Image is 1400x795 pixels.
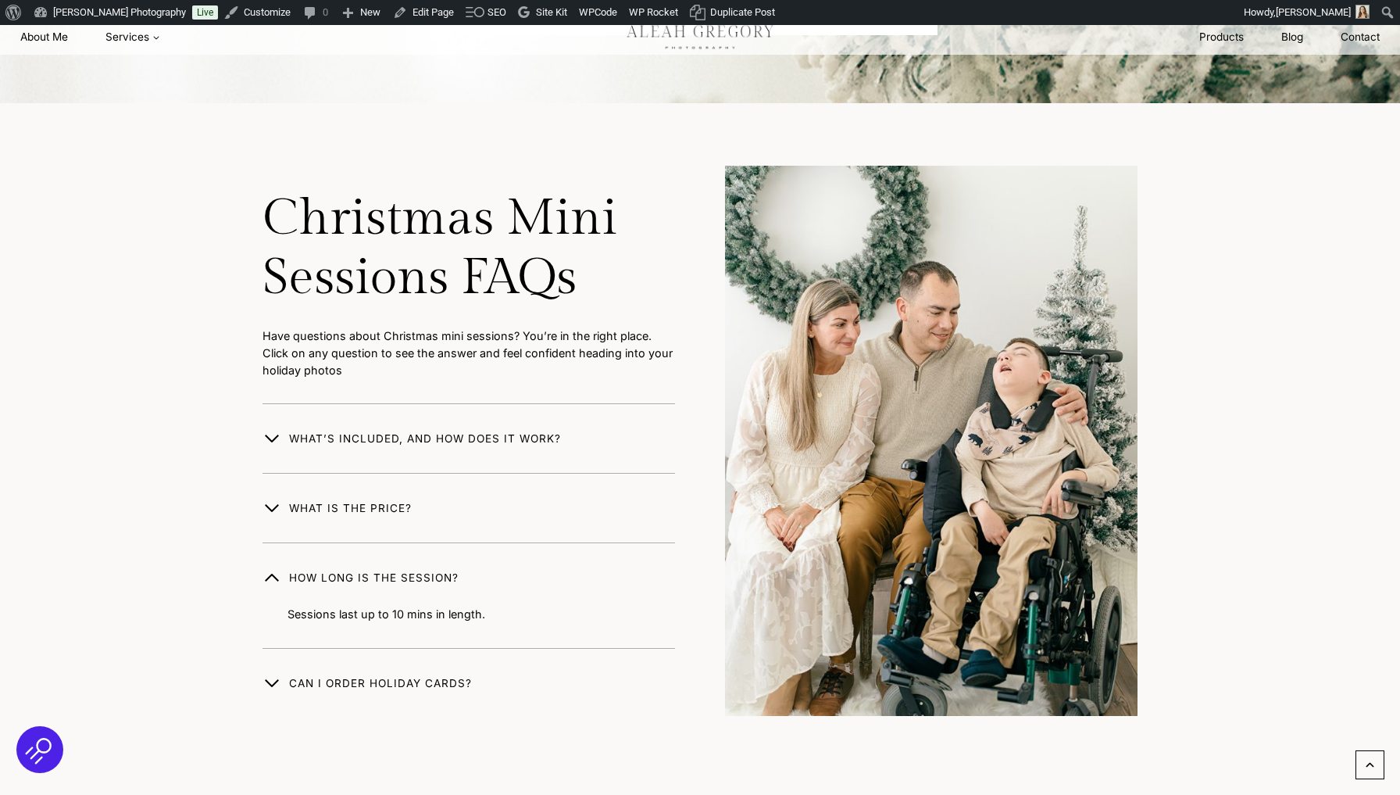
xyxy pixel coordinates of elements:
[536,6,567,18] span: Site Kit
[289,499,412,517] span: What is the price?
[262,648,675,693] button: Can I order holiday cards?
[2,23,87,52] a: About Me
[725,166,1137,716] li: 2 of 2
[262,403,675,448] button: What’s included, and how does it work?
[1276,6,1351,18] span: [PERSON_NAME]
[1180,23,1398,52] nav: Secondary
[262,473,675,517] button: What is the price?
[262,543,675,587] button: HOW LONG is the SESSION?
[289,568,459,587] span: HOW LONG is the SESSION?
[1180,23,1262,52] a: Products
[289,429,561,448] span: What’s included, and how does it work?
[1355,750,1384,779] a: Scroll to top
[262,328,675,378] p: Have questions about Christmas mini sessions? You’re in the right place. Click on any question to...
[192,5,218,20] a: Live
[262,189,675,310] h2: Christmas Mini Sessions FAQs
[1262,23,1322,52] a: Blog
[725,166,1137,716] img: Family enjoying festive holiday photos during a Christmas mini session near Indianapolis, Indiana
[289,674,472,693] span: Can I order holiday cards?
[2,23,179,52] nav: Primary
[262,587,675,623] div: HOW LONG is the SESSION?
[1322,23,1398,52] a: Contact
[287,606,656,623] p: Sessions last up to 10 mins in length.
[605,19,794,54] img: aleah gregory logo
[87,23,179,52] button: Child menu of Services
